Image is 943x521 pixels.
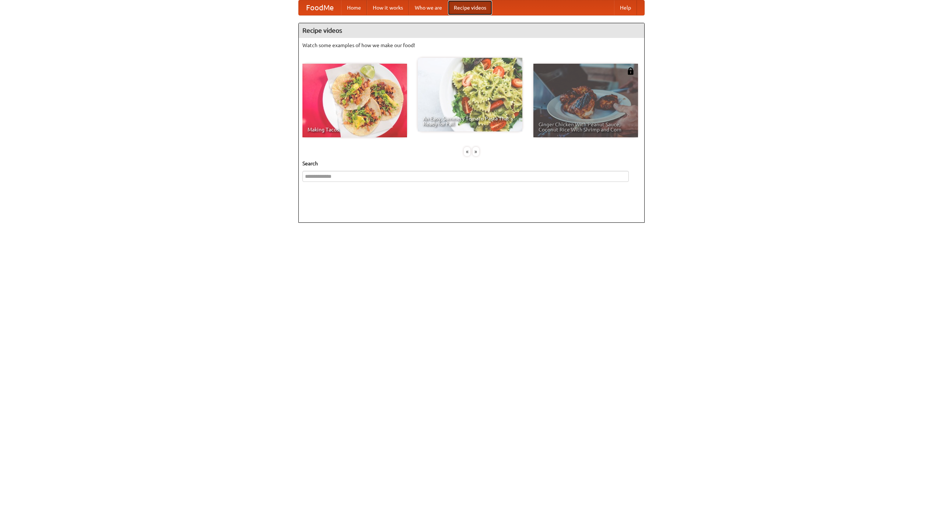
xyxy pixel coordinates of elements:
a: An Easy, Summery Tomato Pasta That's Ready for Fall [418,58,522,131]
a: Who we are [409,0,448,15]
a: Making Tacos [302,64,407,137]
div: » [473,147,479,156]
div: « [464,147,470,156]
p: Watch some examples of how we make our food! [302,42,641,49]
h5: Search [302,160,641,167]
h4: Recipe videos [299,23,644,38]
img: 483408.png [627,67,634,75]
a: How it works [367,0,409,15]
a: Home [341,0,367,15]
a: Recipe videos [448,0,492,15]
a: Help [614,0,637,15]
span: An Easy, Summery Tomato Pasta That's Ready for Fall [423,116,517,126]
a: FoodMe [299,0,341,15]
span: Making Tacos [308,127,402,132]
